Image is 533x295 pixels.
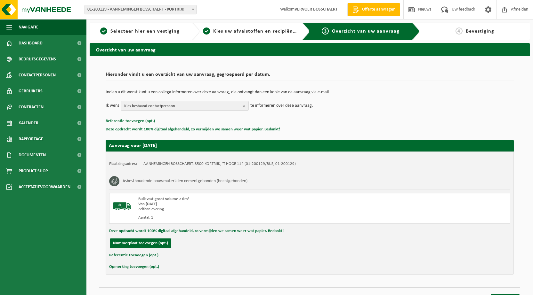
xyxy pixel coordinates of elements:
[110,238,171,248] button: Nummerplaat toevoegen (opt.)
[110,29,180,34] span: Selecteer hier een vestiging
[123,176,247,186] h3: Asbesthoudende bouwmaterialen cementgebonden (hechtgebonden)
[360,6,397,13] span: Offerte aanvragen
[106,90,514,95] p: Indien u dit wenst kunt u een collega informeren over deze aanvraag, die ontvangt dan een kopie v...
[121,101,249,111] button: Kies bestaand contactpersoon
[124,101,240,111] span: Kies bestaand contactpersoon
[143,161,296,167] td: AANNEMINGEN BOSSCHAERT, 8500 KORTRIJK, 'T HOGE 114 (01-200129/BUS, 01-200129)
[19,51,56,67] span: Bedrijfsgegevens
[90,43,530,56] h2: Overzicht van uw aanvraag
[19,163,48,179] span: Product Shop
[109,251,158,260] button: Referentie toevoegen (opt.)
[213,29,301,34] span: Kies uw afvalstoffen en recipiënten
[106,125,280,134] button: Deze opdracht wordt 100% digitaal afgehandeld, zo vermijden we samen weer wat papier. Bedankt!
[19,35,43,51] span: Dashboard
[19,99,44,115] span: Contracten
[347,3,400,16] a: Offerte aanvragen
[109,143,157,148] strong: Aanvraag voor [DATE]
[138,207,335,212] div: Zelfaanlevering
[19,67,56,83] span: Contactpersonen
[100,27,107,35] span: 1
[113,197,132,216] img: BL-SO-LV.png
[109,227,284,235] button: Deze opdracht wordt 100% digitaal afgehandeld, zo vermijden we samen weer wat papier. Bedankt!
[19,115,38,131] span: Kalender
[138,215,335,220] div: Aantal: 1
[19,131,43,147] span: Rapportage
[109,162,137,166] strong: Plaatsingsadres:
[19,179,70,195] span: Acceptatievoorwaarden
[138,197,189,201] span: Bulk vast groot volume > 6m³
[19,19,38,35] span: Navigatie
[85,5,197,14] span: 01-200129 - AANNEMINGEN BOSSCHAERT - KORTRIJK
[138,202,157,206] strong: Van [DATE]
[93,27,187,35] a: 1Selecteer hier een vestiging
[456,27,463,35] span: 4
[332,29,400,34] span: Overzicht van uw aanvraag
[19,83,43,99] span: Gebruikers
[106,101,119,111] p: Ik wens
[250,101,313,111] p: te informeren over deze aanvraag.
[295,7,338,12] strong: VERVOER BOSSCHAERT
[466,29,494,34] span: Bevestiging
[106,117,155,125] button: Referentie toevoegen (opt.)
[203,27,297,35] a: 2Kies uw afvalstoffen en recipiënten
[85,5,196,14] span: 01-200129 - AANNEMINGEN BOSSCHAERT - KORTRIJK
[203,27,210,35] span: 2
[322,27,329,35] span: 3
[19,147,46,163] span: Documenten
[106,72,514,81] h2: Hieronder vindt u een overzicht van uw aanvraag, gegroepeerd per datum.
[109,263,159,271] button: Opmerking toevoegen (opt.)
